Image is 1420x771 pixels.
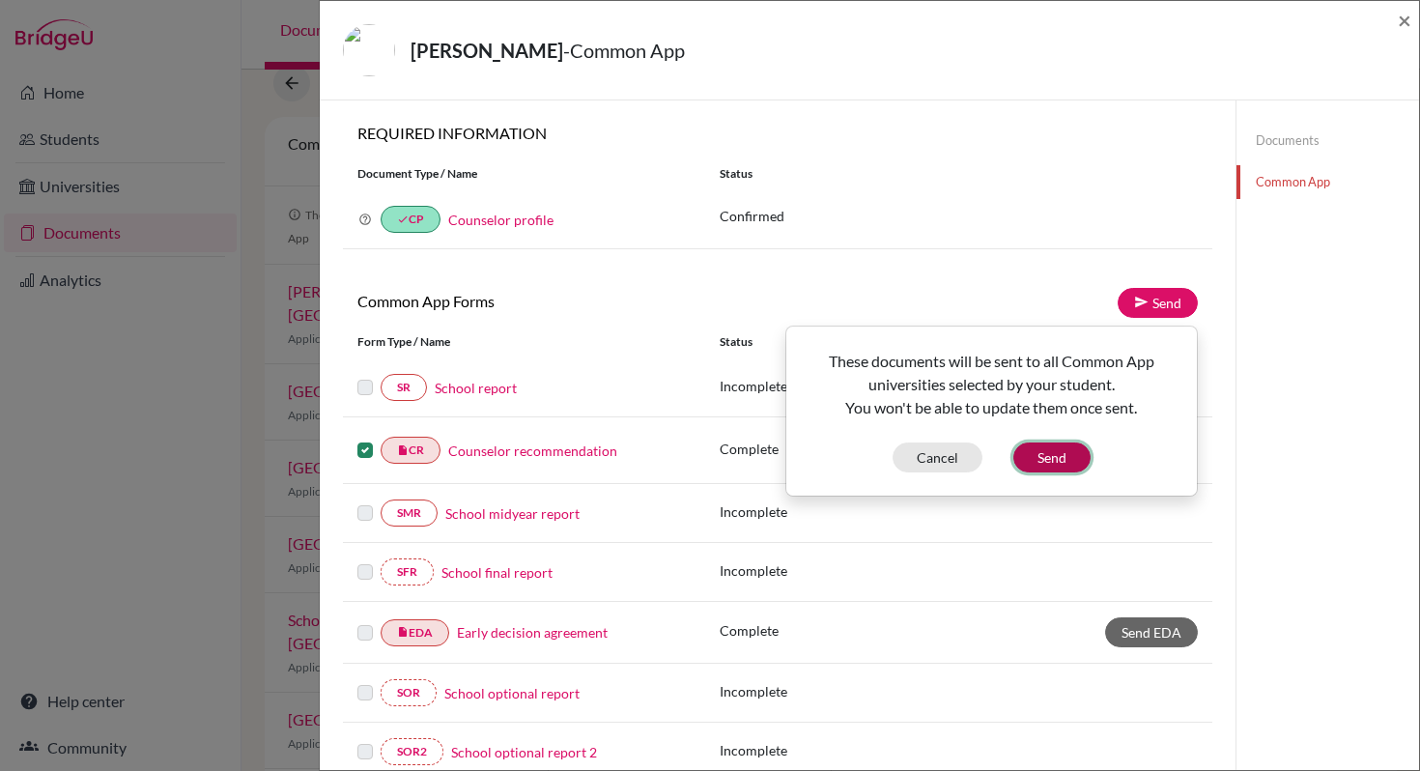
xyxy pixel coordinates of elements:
a: doneCP [381,206,440,233]
p: Incomplete [720,376,919,396]
a: SR [381,374,427,401]
span: × [1398,6,1411,34]
a: Common App [1236,165,1419,199]
p: Confirmed [720,206,1198,226]
button: Cancel [893,443,982,472]
p: Incomplete [720,560,919,581]
a: Send [1118,288,1198,318]
a: Send EDA [1105,617,1198,647]
h6: REQUIRED INFORMATION [343,124,1212,142]
button: Close [1398,9,1411,32]
a: insert_drive_fileEDA [381,619,449,646]
div: Status [705,165,1212,183]
a: School report [435,378,517,398]
a: School final report [441,562,553,583]
i: insert_drive_file [397,444,409,456]
div: Send [785,326,1198,497]
a: School optional report [444,683,580,703]
a: insert_drive_fileCR [381,437,440,464]
p: Incomplete [720,740,919,760]
div: Form Type / Name [343,333,705,351]
a: Counselor recommendation [448,441,617,461]
p: Incomplete [720,501,919,522]
a: SFR [381,558,434,585]
p: Incomplete [720,681,919,701]
a: Documents [1236,124,1419,157]
span: - Common App [563,39,685,62]
h6: Common App Forms [343,292,778,310]
a: SMR [381,500,438,527]
a: Early decision agreement [457,622,608,642]
a: Counselor profile [448,212,554,228]
strong: [PERSON_NAME] [411,39,563,62]
a: SOR2 [381,738,443,765]
p: Complete [720,439,919,459]
button: Send [1013,443,1091,472]
p: Complete [720,620,919,641]
p: These documents will be sent to all Common App universities selected by your student. You won't b... [802,350,1181,419]
a: SOR [381,679,437,706]
a: School optional report 2 [451,742,597,762]
div: Status [720,333,919,351]
i: done [397,214,409,225]
span: Send EDA [1122,624,1181,641]
div: Document Type / Name [343,165,705,183]
i: insert_drive_file [397,626,409,638]
a: School midyear report [445,503,580,524]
